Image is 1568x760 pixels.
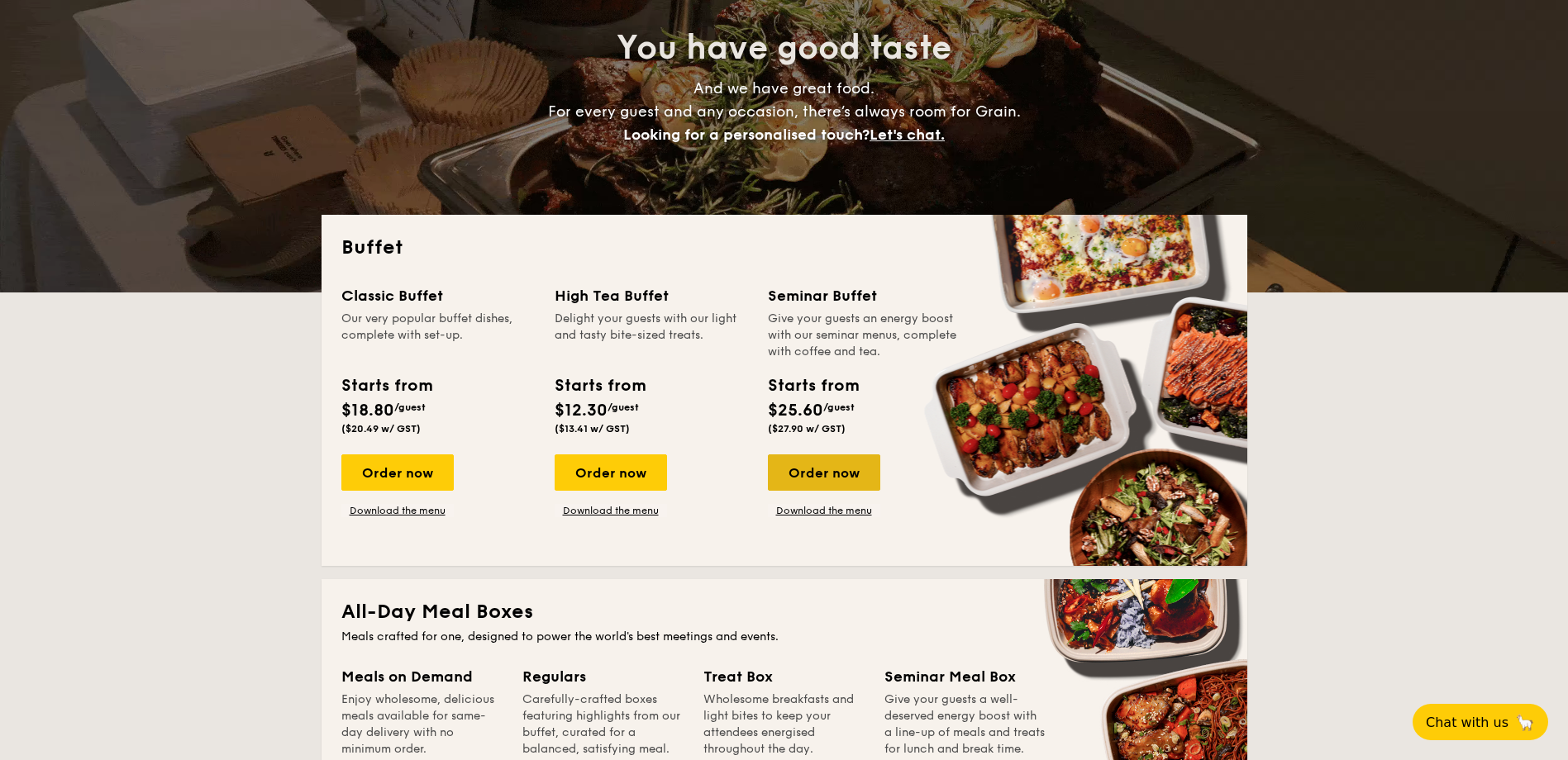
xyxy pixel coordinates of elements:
span: ($27.90 w/ GST) [768,423,846,435]
div: High Tea Buffet [555,284,748,307]
span: ($20.49 w/ GST) [341,423,421,435]
div: Order now [341,454,454,491]
div: Starts from [341,373,431,398]
span: And we have great food. For every guest and any occasion, there’s always room for Grain. [548,79,1021,144]
div: Starts from [555,373,645,398]
div: Classic Buffet [341,284,535,307]
span: $25.60 [768,401,823,420]
div: Give your guests a well-deserved energy boost with a line-up of meals and treats for lunch and br... [884,691,1046,758]
span: 🦙 [1515,713,1535,732]
span: Looking for a personalised touch? [623,126,870,144]
div: Regulars [522,665,684,688]
div: Meals crafted for one, designed to power the world's best meetings and events. [341,629,1227,645]
div: Order now [555,454,667,491]
span: Let's chat. [870,126,945,144]
div: Seminar Meal Box [884,665,1046,688]
div: Wholesome breakfasts and light bites to keep your attendees energised throughout the day. [703,691,865,758]
div: Carefully-crafted boxes featuring highlights from our buffet, curated for a balanced, satisfying ... [522,691,684,758]
h2: All-Day Meal Boxes [341,599,1227,625]
span: Chat with us [1426,715,1508,730]
a: Download the menu [768,504,880,517]
a: Download the menu [555,504,667,517]
div: Treat Box [703,665,865,688]
button: Chat with us🦙 [1413,704,1548,740]
span: $12.30 [555,401,608,420]
h2: Buffet [341,235,1227,261]
div: Our very popular buffet dishes, complete with set-up. [341,311,535,360]
span: /guest [394,401,426,413]
div: Give your guests an energy boost with our seminar menus, complete with coffee and tea. [768,311,961,360]
div: Starts from [768,373,858,398]
div: Delight your guests with our light and tasty bite-sized treats. [555,311,748,360]
span: $18.80 [341,401,394,420]
div: Seminar Buffet [768,284,961,307]
span: ($13.41 w/ GST) [555,423,630,435]
div: Order now [768,454,880,491]
div: Meals on Demand [341,665,503,688]
div: Enjoy wholesome, delicious meals available for same-day delivery with no minimum order. [341,691,503,758]
span: /guest [608,401,639,413]
span: You have good taste [617,28,951,68]
a: Download the menu [341,504,454,517]
span: /guest [823,401,855,413]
